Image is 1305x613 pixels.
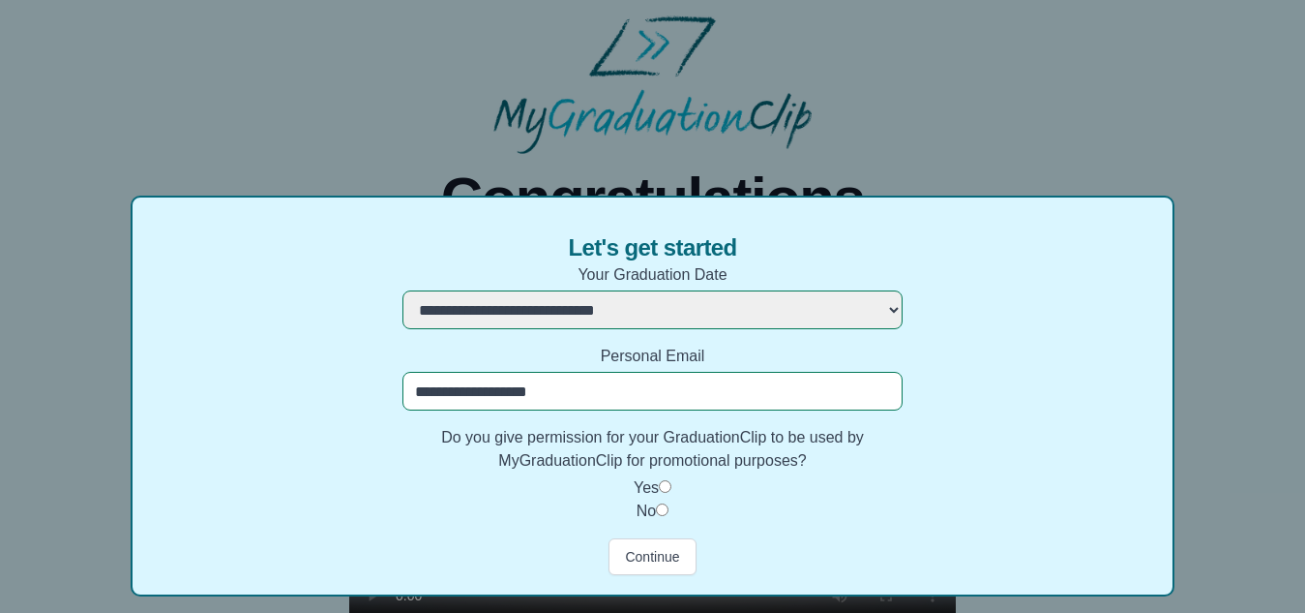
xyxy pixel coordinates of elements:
button: Continue [608,538,696,575]
label: Personal Email [402,345,904,368]
label: Your Graduation Date [402,263,904,287]
span: Let's get started [568,232,736,263]
label: Do you give permission for your GraduationClip to be used by MyGraduationClip for promotional pur... [402,426,904,473]
label: Yes [634,479,659,496]
label: No [637,503,656,519]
